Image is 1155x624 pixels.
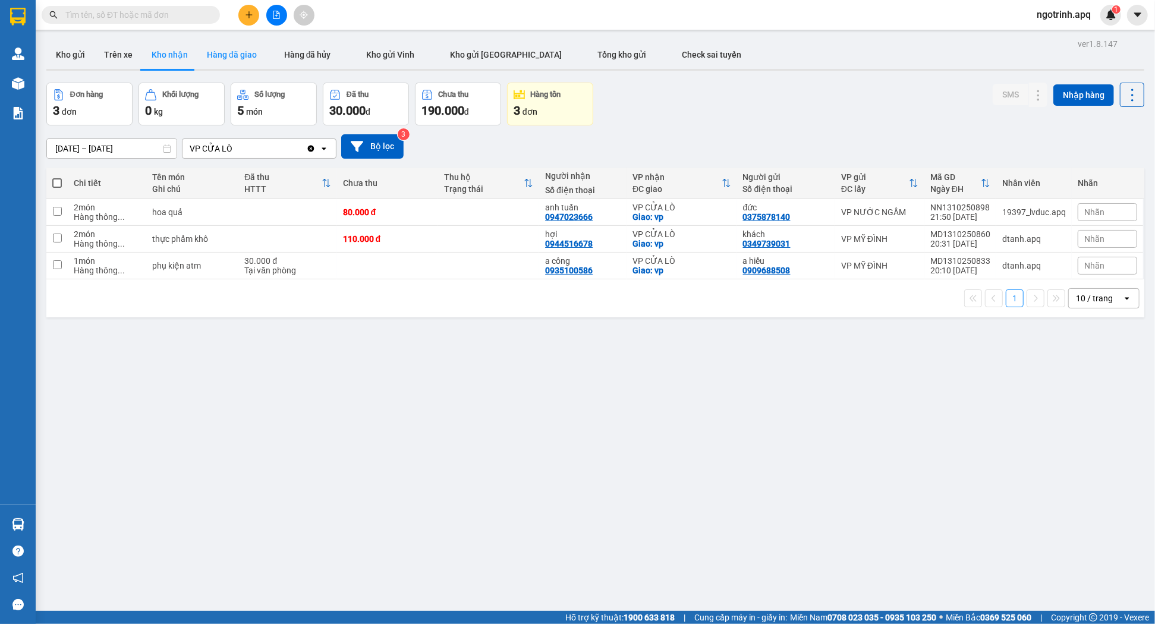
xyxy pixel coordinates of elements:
div: hợi [545,229,621,239]
span: 3 [514,103,520,118]
div: HTTT [244,184,321,194]
div: Hàng thông thường [74,239,140,248]
button: Khối lượng0kg [139,83,225,125]
span: đơn [62,107,77,116]
span: Check sai tuyến [682,50,742,59]
th: Toggle SortBy [924,168,996,199]
div: Thu hộ [444,172,524,182]
button: aim [294,5,314,26]
div: Hàng thông thường [74,212,140,222]
strong: 1900 633 818 [624,613,675,622]
span: ... [118,239,125,248]
th: Toggle SortBy [438,168,539,199]
span: Nhãn [1084,207,1104,217]
div: VP gửi [841,172,909,182]
div: 0349739031 [743,239,791,248]
div: VP CỬA LÒ [632,229,731,239]
span: 5 [237,103,244,118]
div: ĐC lấy [841,184,909,194]
input: Selected VP CỬA LÒ. [234,143,235,155]
span: Tổng kho gửi [598,50,647,59]
button: Bộ lọc [341,134,404,159]
img: warehouse-icon [12,77,24,90]
div: Chưa thu [439,90,469,99]
div: Số điện thoại [545,185,621,195]
button: Trên xe [95,40,142,69]
div: phụ kiện atm [152,261,232,270]
div: Mã GD [930,172,981,182]
div: 80.000 đ [343,207,432,217]
button: Chưa thu190.000đ [415,83,501,125]
input: Tìm tên, số ĐT hoặc mã đơn [65,8,206,21]
div: Người nhận [545,171,621,181]
span: đơn [523,107,537,116]
div: anh tuấn [545,203,621,212]
div: VP nhận [632,172,721,182]
div: VP CỬA LÒ [632,203,731,212]
div: Số điện thoại [743,184,829,194]
button: Nhập hàng [1053,84,1114,106]
button: Số lượng5món [231,83,317,125]
div: Người gửi [743,172,829,182]
button: Đã thu30.000đ [323,83,409,125]
button: caret-down [1127,5,1148,26]
button: plus [238,5,259,26]
div: 20:10 [DATE] [930,266,990,275]
div: 1 món [74,256,140,266]
div: khách [743,229,829,239]
div: Tại văn phòng [244,266,331,275]
div: Đơn hàng [70,90,103,99]
div: hoa quả [152,207,232,217]
span: Hỗ trợ kỹ thuật: [565,611,675,624]
span: | [684,611,685,624]
span: search [49,11,58,19]
div: ĐC giao [632,184,721,194]
div: MD1310250833 [930,256,990,266]
span: message [12,599,24,610]
button: SMS [993,84,1028,105]
div: Nhân viên [1002,178,1066,188]
div: Số lượng [254,90,285,99]
div: 30.000 đ [244,256,331,266]
span: món [246,107,263,116]
span: Miền Nam [790,611,936,624]
span: aim [300,11,308,19]
span: copyright [1089,613,1097,622]
div: 110.000 đ [343,234,432,244]
img: warehouse-icon [12,48,24,60]
div: 0947023666 [545,212,593,222]
sup: 1 [1112,5,1121,14]
span: ⚪️ [939,615,943,620]
div: 20:31 [DATE] [930,239,990,248]
span: Miền Bắc [946,611,1031,624]
div: Giao: vp [632,266,731,275]
div: Ghi chú [152,184,232,194]
span: 190.000 [421,103,464,118]
span: Kho gửi [GEOGRAPHIC_DATA] [451,50,562,59]
div: a công [545,256,621,266]
div: 0909688508 [743,266,791,275]
div: Giao: vp [632,212,731,222]
strong: 0369 525 060 [980,613,1031,622]
span: plus [245,11,253,19]
span: 3 [53,103,59,118]
div: VP CỬA LÒ [190,143,232,155]
span: Hàng đã hủy [284,50,331,59]
span: notification [12,572,24,584]
span: đ [464,107,469,116]
div: Đã thu [347,90,369,99]
div: 10 / trang [1076,292,1113,304]
div: 19397_lvduc.apq [1002,207,1066,217]
div: 2 món [74,203,140,212]
span: Kho gửi Vinh [367,50,415,59]
div: dtanh.apq [1002,261,1066,270]
strong: 0708 023 035 - 0935 103 250 [827,613,936,622]
div: Tên món [152,172,232,182]
span: ngotrinh.apq [1027,7,1100,22]
div: a hiếu [743,256,829,266]
div: Khối lượng [162,90,199,99]
div: Đã thu [244,172,321,182]
div: Ngày ĐH [930,184,981,194]
div: thực phẩm khô [152,234,232,244]
th: Toggle SortBy [627,168,737,199]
